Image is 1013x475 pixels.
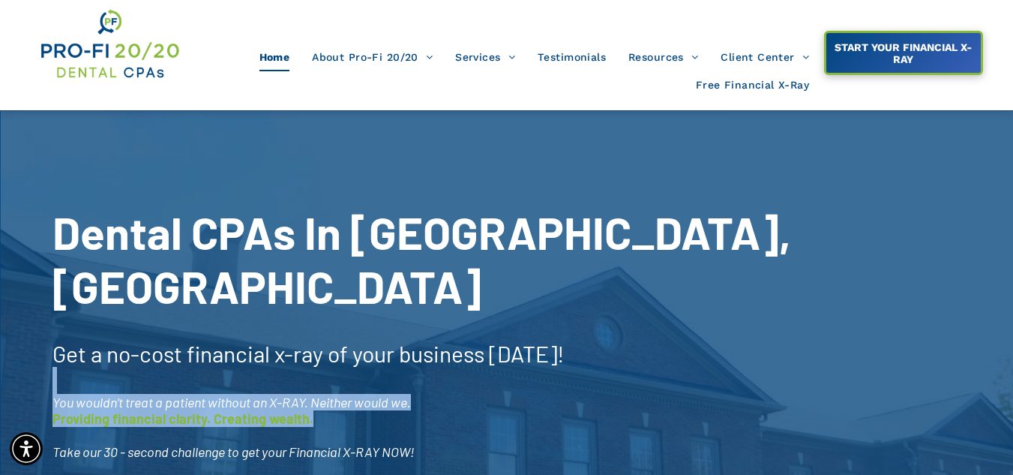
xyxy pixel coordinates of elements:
a: About Pro-Fi 20/20 [301,43,444,71]
div: Accessibility Menu [10,432,43,465]
a: Services [444,43,526,71]
span: of your business [DATE]! [328,340,565,367]
img: Get Dental CPA Consulting, Bookkeeping, & Bank Loans [39,7,181,81]
span: START YOUR FINANCIAL X-RAY [828,34,979,73]
a: Home [248,43,301,71]
a: Free Financial X-Ray [685,71,820,100]
span: Take our 30 - second challenge to get your Financial X-RAY NOW! [52,443,415,460]
a: Client Center [709,43,820,71]
span: no-cost financial x-ray [106,340,323,367]
a: Resources [617,43,709,71]
span: Dental CPAs In [GEOGRAPHIC_DATA], [GEOGRAPHIC_DATA] [52,205,791,313]
a: Testimonials [526,43,617,71]
span: You wouldn’t treat a patient without an X-RAY. Neither would we. [52,394,411,410]
span: Providing financial clarity. Creating wealth. [52,410,313,427]
span: Get a [52,340,102,367]
a: START YOUR FINANCIAL X-RAY [824,31,983,75]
